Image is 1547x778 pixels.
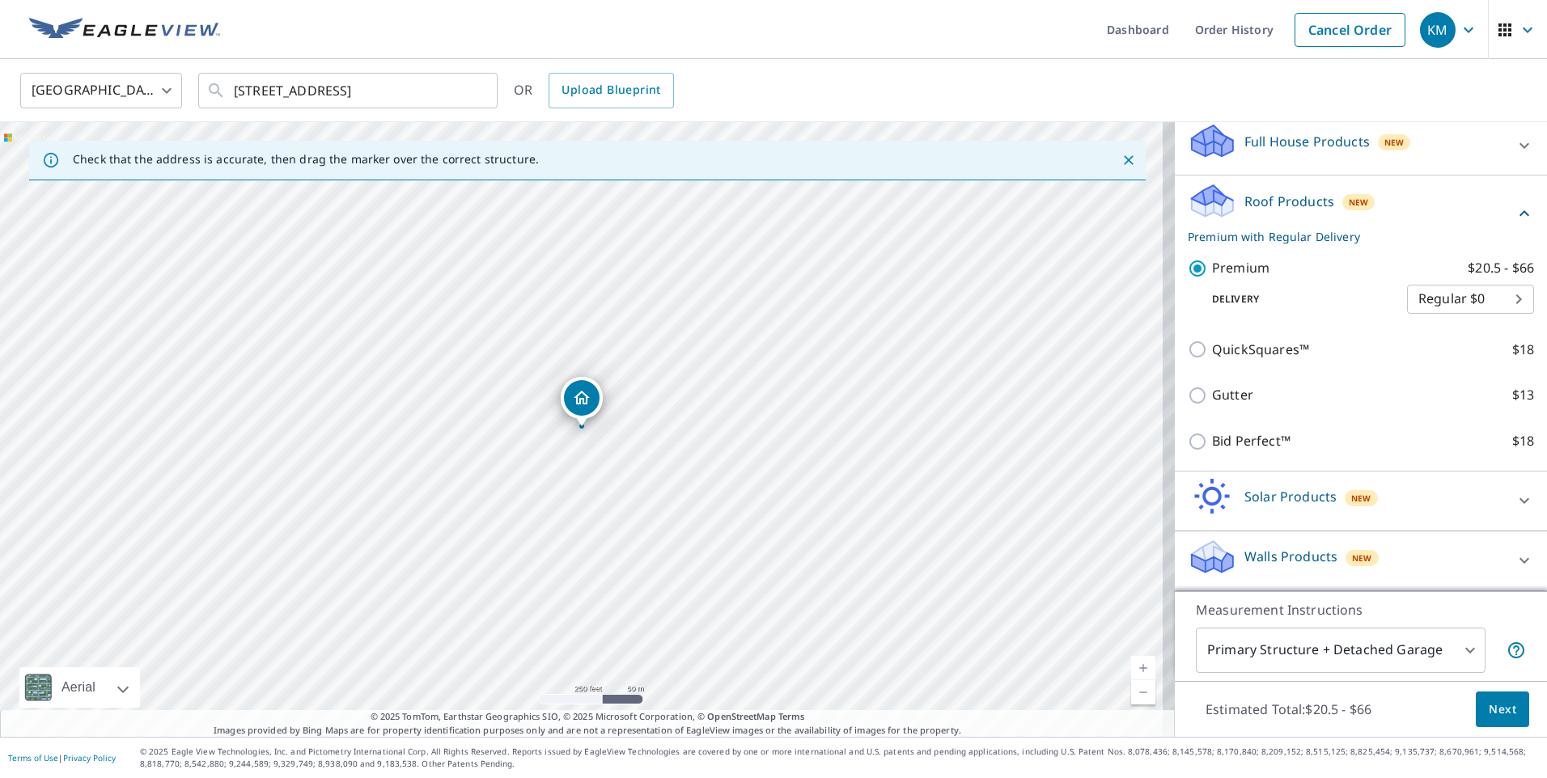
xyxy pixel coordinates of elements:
a: Current Level 17, Zoom In [1131,656,1155,680]
div: Regular $0 [1407,277,1534,322]
span: Upload Blueprint [562,80,660,100]
button: Next [1476,691,1529,728]
div: KM [1420,12,1456,48]
div: Dropped pin, building 1, Residential property, 315 Hidden Lake Dr Fayetteville, GA 30215 [561,377,603,427]
div: Solar ProductsNew [1188,478,1534,524]
div: OR [514,73,674,108]
button: Close [1118,150,1139,171]
p: $20.5 - $66 [1468,258,1534,278]
p: QuickSquares™ [1212,340,1309,360]
div: Aerial [19,667,140,708]
p: Solar Products [1244,487,1337,506]
p: © 2025 Eagle View Technologies, Inc. and Pictometry International Corp. All Rights Reserved. Repo... [140,746,1539,770]
p: Premium [1212,258,1269,278]
a: Terms of Use [8,752,58,763]
div: [GEOGRAPHIC_DATA] [20,68,182,113]
span: New [1384,136,1405,149]
p: Bid Perfect™ [1212,431,1291,451]
p: | [8,753,116,763]
p: Walls Products [1244,547,1337,566]
p: Premium with Regular Delivery [1188,228,1515,245]
p: Estimated Total: $20.5 - $66 [1193,691,1384,727]
a: Privacy Policy [63,752,116,763]
div: Aerial [57,667,100,708]
span: Your report will include the primary structure and a detached garage if one exists. [1507,641,1526,660]
p: Check that the address is accurate, then drag the marker over the correct structure. [73,152,539,167]
a: Terms [778,710,805,722]
span: Next [1489,700,1516,720]
a: OpenStreetMap [707,710,775,722]
p: Full House Products [1244,132,1370,151]
div: Roof ProductsNewPremium with Regular Delivery [1188,182,1534,245]
a: Cancel Order [1295,13,1405,47]
a: Upload Blueprint [549,73,673,108]
p: Delivery [1188,292,1407,307]
p: $13 [1512,385,1534,405]
div: Primary Structure + Detached Garage [1196,628,1486,673]
div: Walls ProductsNew [1188,538,1534,584]
p: Gutter [1212,385,1253,405]
input: Search by address or latitude-longitude [234,68,464,113]
div: Full House ProductsNew [1188,122,1534,168]
span: New [1351,492,1371,505]
img: EV Logo [29,18,220,42]
span: © 2025 TomTom, Earthstar Geographics SIO, © 2025 Microsoft Corporation, © [371,710,805,724]
a: Current Level 17, Zoom Out [1131,680,1155,704]
span: New [1349,196,1369,209]
p: Roof Products [1244,192,1334,211]
p: $18 [1512,340,1534,360]
p: $18 [1512,431,1534,451]
p: Measurement Instructions [1196,600,1526,619]
span: New [1352,552,1372,564]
